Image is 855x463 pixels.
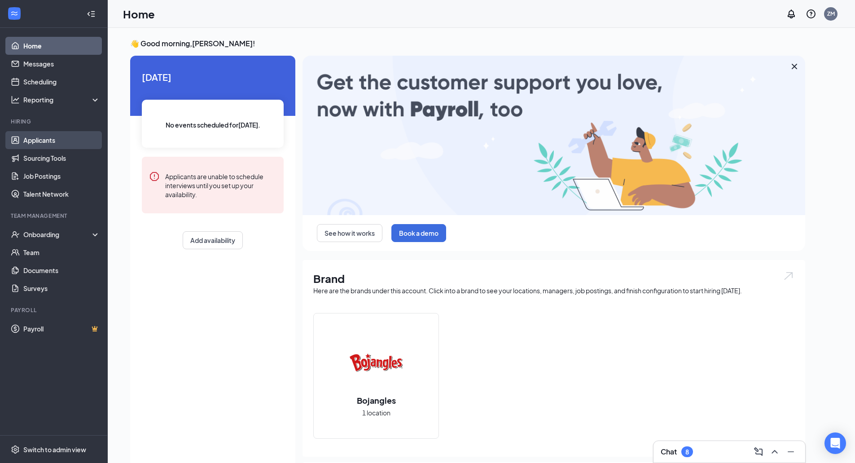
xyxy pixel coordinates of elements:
[348,395,405,406] h2: Bojangles
[87,9,96,18] svg: Collapse
[183,231,243,249] button: Add availability
[824,432,846,454] div: Open Intercom Messenger
[11,230,20,239] svg: UserCheck
[23,37,100,55] a: Home
[685,448,689,456] div: 8
[23,279,100,297] a: Surveys
[806,9,816,19] svg: QuestionInfo
[23,131,100,149] a: Applicants
[165,171,276,199] div: Applicants are unable to schedule interviews until you set up your availability.
[10,9,19,18] svg: WorkstreamLogo
[149,171,160,182] svg: Error
[23,243,100,261] a: Team
[753,446,764,457] svg: ComposeMessage
[11,118,98,125] div: Hiring
[786,9,797,19] svg: Notifications
[783,271,794,281] img: open.6027fd2a22e1237b5b06.svg
[142,70,284,84] span: [DATE]
[11,212,98,220] div: Team Management
[347,334,405,391] img: Bojangles
[751,445,766,459] button: ComposeMessage
[23,445,86,454] div: Switch to admin view
[769,446,780,457] svg: ChevronUp
[123,6,155,22] h1: Home
[789,61,800,72] svg: Cross
[23,185,100,203] a: Talent Network
[23,95,101,104] div: Reporting
[313,286,794,295] div: Here are the brands under this account. Click into a brand to see your locations, managers, job p...
[362,408,390,418] span: 1 location
[23,167,100,185] a: Job Postings
[23,230,92,239] div: Onboarding
[784,445,798,459] button: Minimize
[785,446,796,457] svg: Minimize
[303,56,805,215] img: payroll-large.gif
[23,320,100,338] a: PayrollCrown
[23,73,100,91] a: Scheduling
[313,271,794,286] h1: Brand
[23,261,100,279] a: Documents
[391,224,446,242] button: Book a demo
[11,95,20,104] svg: Analysis
[661,447,677,457] h3: Chat
[23,149,100,167] a: Sourcing Tools
[317,224,382,242] button: See how it works
[827,10,835,18] div: ZM
[767,445,782,459] button: ChevronUp
[130,39,805,49] h3: 👋 Good morning, [PERSON_NAME] !
[11,306,98,314] div: Payroll
[166,120,260,130] span: No events scheduled for [DATE] .
[11,445,20,454] svg: Settings
[23,55,100,73] a: Messages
